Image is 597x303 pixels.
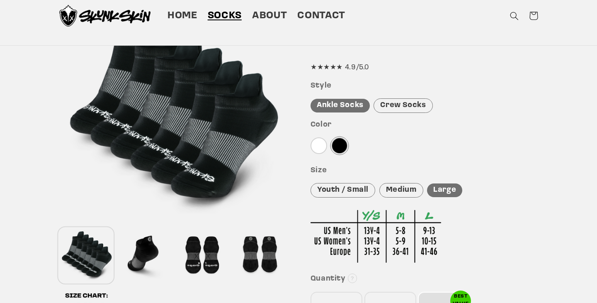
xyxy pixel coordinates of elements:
div: Ankle Socks [311,99,370,112]
a: About [247,4,292,27]
span: Contact [297,10,345,22]
h3: Style [311,81,538,91]
summary: Search [505,6,524,25]
h3: Color [311,120,538,130]
img: Sizing Chart [311,210,441,263]
span: ANKLE [311,32,360,48]
a: Contact [292,4,351,27]
span: Home [167,10,197,22]
h3: Quantity [311,274,538,284]
span: Socks [208,10,242,22]
div: Medium [379,183,423,198]
a: Socks [202,4,247,27]
div: ★★★★★ 4.9/5.0 [311,61,538,74]
a: Home [162,4,202,27]
h3: Size [311,166,538,176]
div: Large [427,183,462,197]
div: Crew Socks [374,98,432,113]
div: Youth / Small [311,183,375,198]
img: Skunk Skin Anti-Odor Socks. [59,5,150,27]
span: About [252,10,287,22]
